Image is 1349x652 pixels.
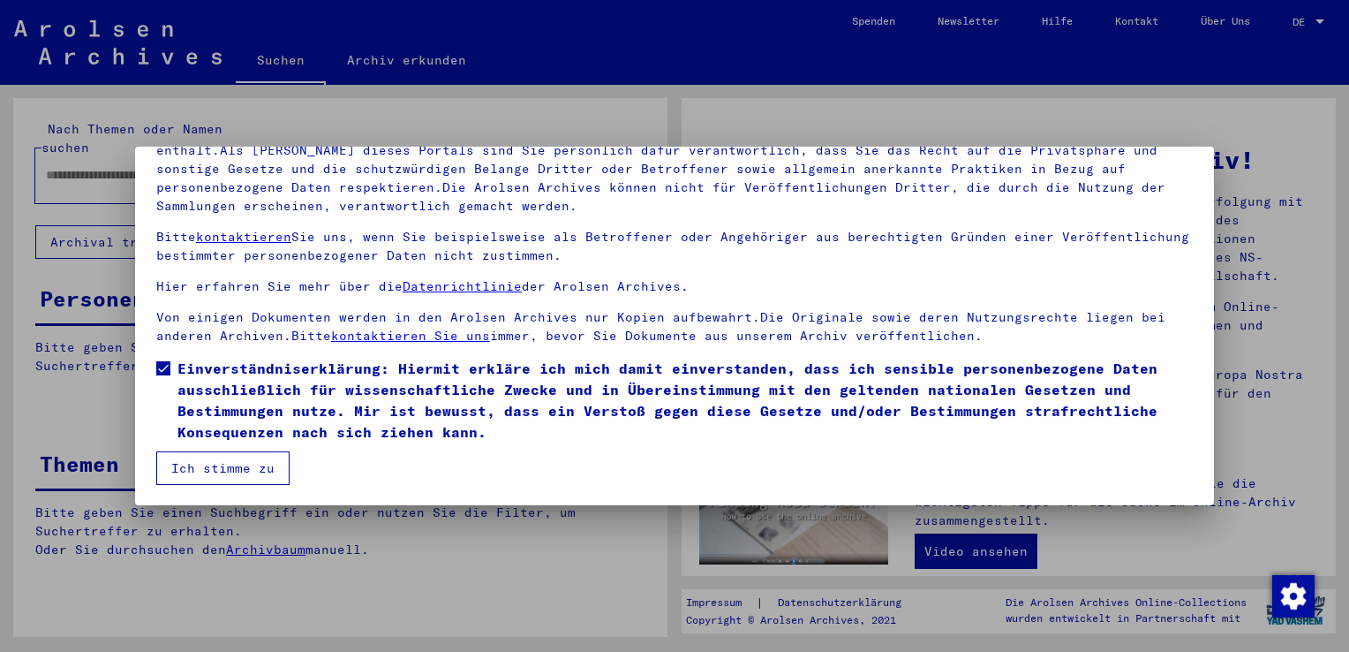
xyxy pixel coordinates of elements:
[403,278,522,294] a: Datenrichtlinie
[156,451,290,485] button: Ich stimme zu
[331,328,490,344] a: kontaktieren Sie uns
[1271,574,1314,617] div: Zustimmung ändern
[156,228,1193,265] p: Bitte Sie uns, wenn Sie beispielsweise als Betroffener oder Angehöriger aus berechtigten Gründen ...
[156,308,1193,345] p: Von einigen Dokumenten werden in den Arolsen Archives nur Kopien aufbewahrt.Die Originale sowie d...
[156,123,1193,216] p: Bitte beachten Sie, dass dieses Portal über NS - Verfolgte sensible Daten zu identifizierten oder...
[1272,575,1315,618] img: Zustimmung ändern
[196,229,291,245] a: kontaktieren
[156,277,1193,296] p: Hier erfahren Sie mehr über die der Arolsen Archives.
[177,358,1193,443] span: Einverständniserklärung: Hiermit erkläre ich mich damit einverstanden, dass ich sensible personen...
